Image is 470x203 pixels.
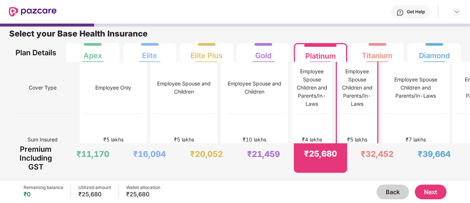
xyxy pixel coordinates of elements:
div: Employee Only [95,84,131,92]
img: svg+xml;base64,PHN2ZyBpZD0iRHJvcGRvd24tMzJ4MzIiIHhtbG5zPSJodHRwOi8vd3d3LnczLm9yZy8yMDAwL3N2ZyIgd2... [454,9,460,15]
div: Employee Spouse Children and Parents/In-Laws [387,76,444,100]
div: Elite [142,45,157,60]
div: ₹11,170 [76,149,109,159]
div: Apex [83,45,102,60]
div: ₹25,680 [78,190,111,198]
div: Employee Spouse Children and Parents/In-Laws [342,67,373,108]
div: ₹25,680 [126,190,160,198]
div: ₹32,452 [361,149,394,159]
div: Platinum [305,46,336,60]
div: ₹25,680 [304,148,337,159]
div: ₹0 [24,190,63,198]
button: Back [377,185,409,199]
div: ₹7 lakhs [406,136,426,144]
div: ₹21,459 [247,149,280,159]
button: Next [415,185,446,199]
div: Employee Spouse and Children [226,80,283,96]
div: ₹5 lakhs [347,136,367,144]
div: ₹5 lakhs [174,136,194,144]
img: svg+xml;base64,PHN2ZyBpZD0iSGVscC0zMngzMiIgeG1sbnM9Imh0dHA6Ly93d3cudzMub3JnLzIwMDAvc3ZnIiB3aWR0aD... [396,9,404,16]
div: Utilized amount [78,185,111,190]
div: Employee Spouse and Children [155,80,213,96]
img: New Pazcare Logo [9,7,57,17]
div: Gold [255,45,271,60]
div: Employee Spouse Children and Parents/In-Laws [296,67,327,108]
span: Sum Insured [28,133,58,147]
div: Premium Including GST [14,143,58,173]
div: ₹39,664 [418,149,451,159]
div: Diamond [419,45,450,60]
span: Cover Type [29,81,57,95]
div: Wallet allocation [126,185,160,190]
div: ₹4 lakhs [302,136,322,144]
div: Select your Base Health Insurance [9,28,461,43]
div: Titanium [362,45,392,60]
div: Remaining balance [24,185,63,190]
div: Plan Details [14,43,58,62]
div: Elite Plus [191,45,222,60]
div: ₹16,094 [133,149,166,159]
div: ₹5 lakhs [103,136,124,144]
div: Get Help [407,9,425,15]
div: ₹20,052 [190,149,223,159]
div: ₹10 lakhs [243,136,266,144]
